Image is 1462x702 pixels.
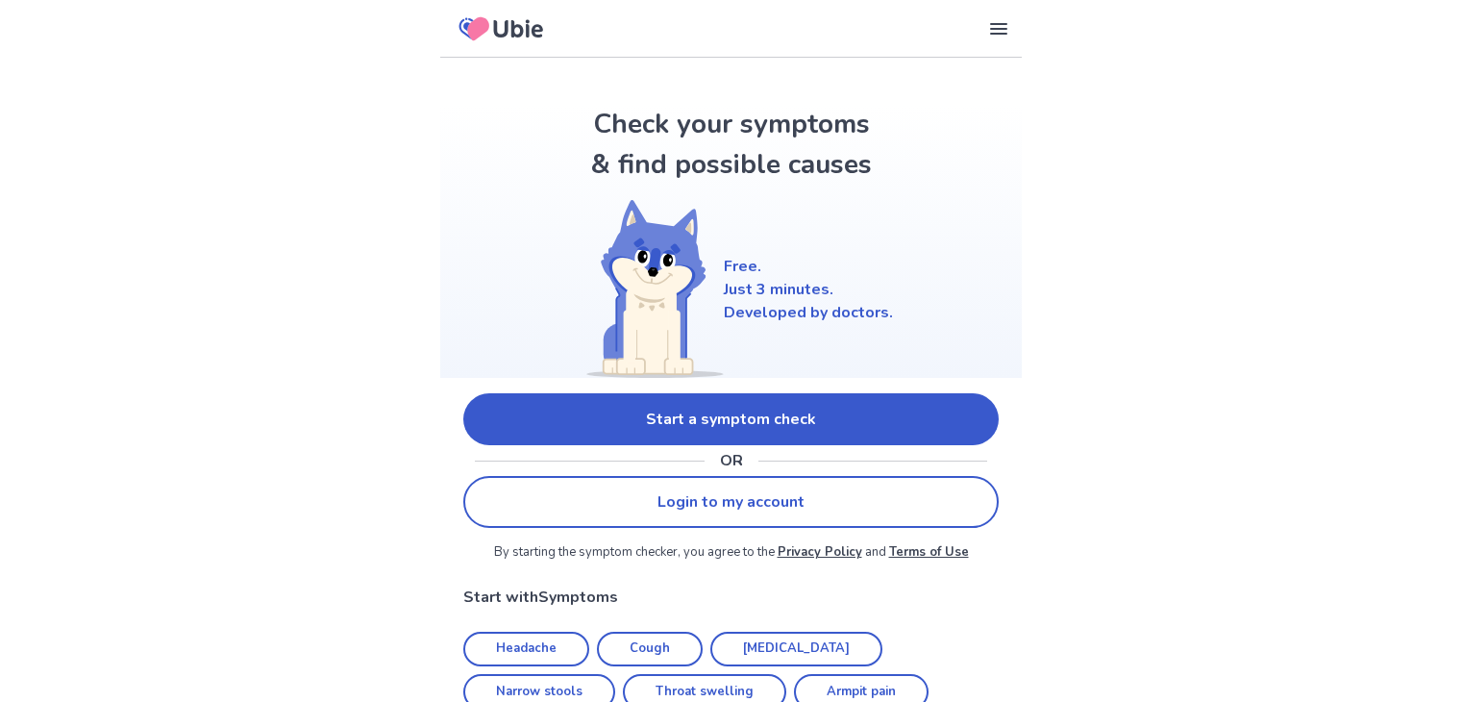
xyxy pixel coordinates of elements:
[724,255,893,278] p: Free.
[597,632,703,667] a: Cough
[724,301,893,324] p: Developed by doctors.
[710,632,882,667] a: [MEDICAL_DATA]
[889,543,969,561] a: Terms of Use
[463,586,999,609] p: Start with Symptoms
[463,476,999,528] a: Login to my account
[463,393,999,445] a: Start a symptom check
[587,104,876,185] h1: Check your symptoms & find possible causes
[778,543,862,561] a: Privacy Policy
[463,632,589,667] a: Headache
[570,200,724,378] img: Shiba (Welcome)
[724,278,893,301] p: Just 3 minutes.
[463,543,999,563] p: By starting the symptom checker, you agree to the and
[720,449,743,472] p: OR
